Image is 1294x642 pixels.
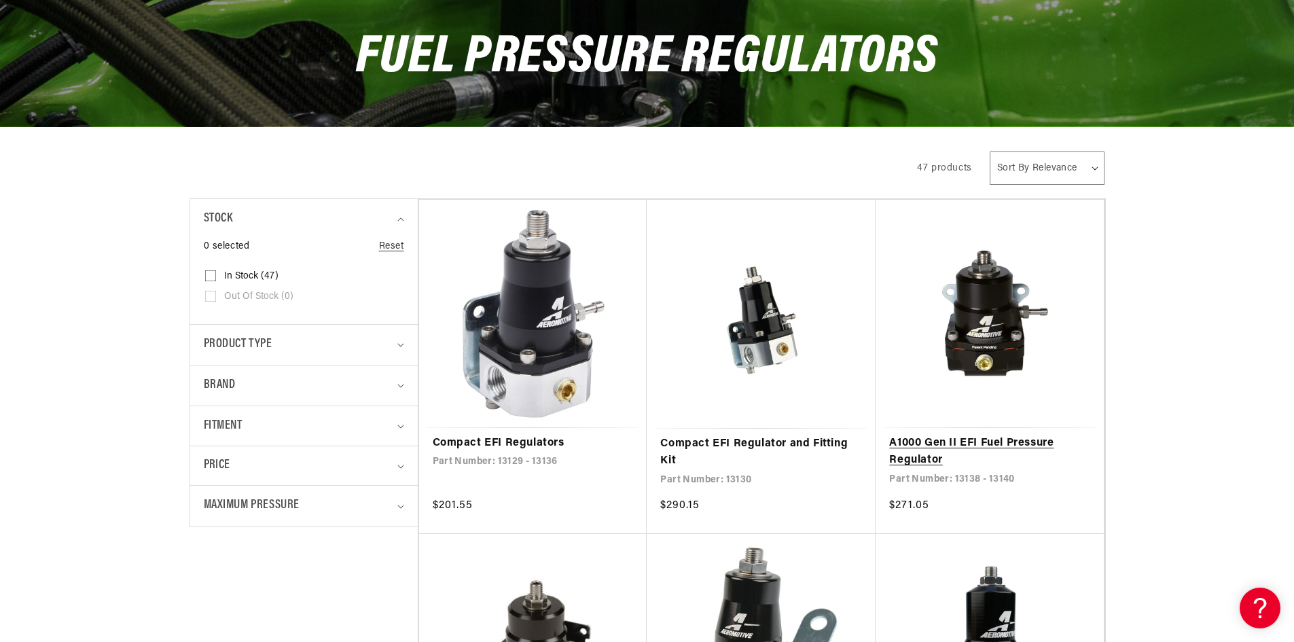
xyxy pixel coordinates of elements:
a: Compact EFI Regulator and Fitting Kit [660,435,862,470]
span: Maximum Pressure [204,496,300,516]
summary: Price [204,446,404,485]
span: Brand [204,376,236,395]
span: 0 selected [204,239,250,254]
summary: Brand (0 selected) [204,365,404,406]
span: In stock (47) [224,270,278,283]
span: Out of stock (0) [224,291,293,303]
a: Reset [379,239,404,254]
summary: Stock (0 selected) [204,199,404,239]
span: Fitment [204,416,242,436]
a: A1000 Gen II EFI Fuel Pressure Regulator [889,435,1090,469]
span: Price [204,457,230,475]
a: Compact EFI Regulators [433,435,634,452]
span: 47 products [917,163,972,173]
summary: Maximum Pressure (0 selected) [204,486,404,526]
summary: Product type (0 selected) [204,325,404,365]
span: Product type [204,335,272,355]
summary: Fitment (0 selected) [204,406,404,446]
span: Fuel Pressure Regulators [356,31,937,85]
span: Stock [204,209,233,229]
